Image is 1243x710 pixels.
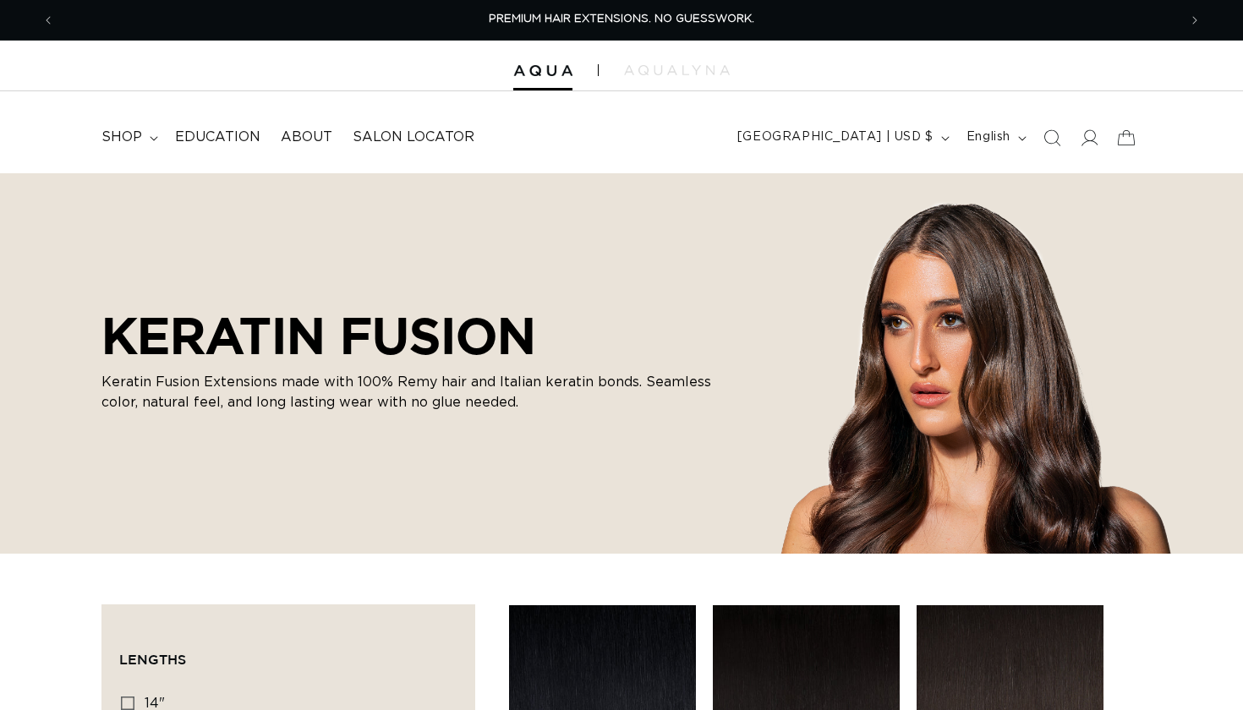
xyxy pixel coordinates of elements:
a: Salon Locator [342,118,485,156]
a: About [271,118,342,156]
span: Education [175,128,260,146]
span: About [281,128,332,146]
a: Education [165,118,271,156]
button: Previous announcement [30,4,67,36]
button: Next announcement [1176,4,1213,36]
img: aqualyna.com [624,65,730,75]
span: 14" [145,696,165,710]
h2: KERATIN FUSION [101,306,744,365]
p: Keratin Fusion Extensions made with 100% Remy hair and Italian keratin bonds. Seamless color, nat... [101,372,744,412]
span: shop [101,128,142,146]
span: [GEOGRAPHIC_DATA] | USD $ [737,128,934,146]
span: Lengths [119,652,186,667]
summary: Lengths (0 selected) [119,622,457,683]
span: PREMIUM HAIR EXTENSIONS. NO GUESSWORK. [489,14,754,25]
summary: shop [91,118,165,156]
span: English [966,128,1010,146]
button: [GEOGRAPHIC_DATA] | USD $ [727,122,956,154]
summary: Search [1033,119,1071,156]
img: Aqua Hair Extensions [513,65,572,77]
span: Salon Locator [353,128,474,146]
button: English [956,122,1033,154]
